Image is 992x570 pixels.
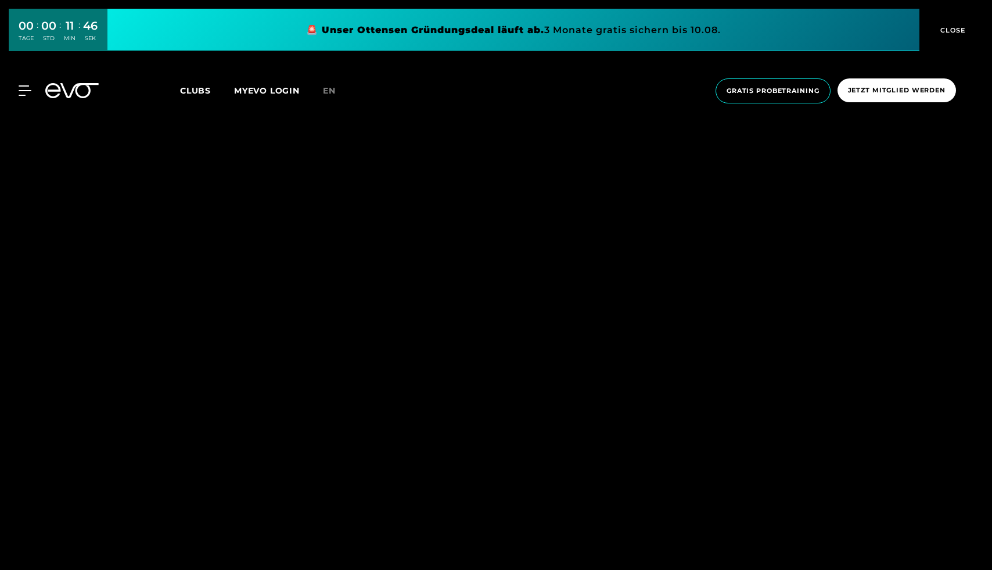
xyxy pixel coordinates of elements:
span: Jetzt Mitglied werden [848,85,946,95]
span: Gratis Probetraining [727,86,820,96]
div: 00 [41,17,56,34]
span: en [323,85,336,96]
div: MIN [64,34,76,42]
div: 00 [19,17,34,34]
div: : [37,19,38,49]
a: Jetzt Mitglied werden [834,78,959,103]
div: STD [41,34,56,42]
a: en [323,84,350,98]
a: MYEVO LOGIN [234,85,300,96]
a: Gratis Probetraining [712,78,834,103]
span: CLOSE [937,25,966,35]
div: : [78,19,80,49]
div: SEK [83,34,98,42]
div: TAGE [19,34,34,42]
div: : [59,19,61,49]
a: Clubs [180,85,234,96]
div: 11 [64,17,76,34]
button: CLOSE [919,9,983,51]
span: Clubs [180,85,211,96]
div: 46 [83,17,98,34]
